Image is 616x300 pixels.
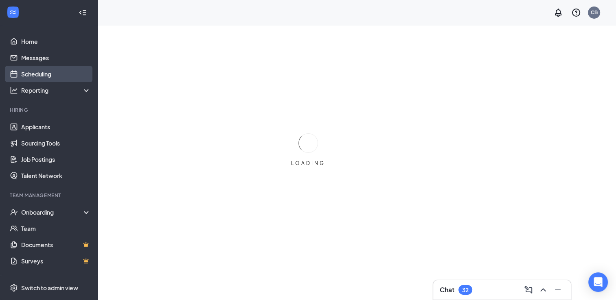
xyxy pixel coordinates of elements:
[21,33,91,50] a: Home
[21,86,91,94] div: Reporting
[9,8,17,16] svg: WorkstreamLogo
[522,283,535,296] button: ComposeMessage
[21,253,91,269] a: SurveysCrown
[21,220,91,237] a: Team
[538,285,548,295] svg: ChevronUp
[21,284,78,292] div: Switch to admin view
[21,208,84,216] div: Onboarding
[551,283,564,296] button: Minimize
[10,284,18,292] svg: Settings
[288,160,329,167] div: LOADING
[537,283,550,296] button: ChevronUp
[21,151,91,167] a: Job Postings
[10,86,18,94] svg: Analysis
[10,192,89,199] div: Team Management
[553,8,563,17] svg: Notifications
[10,107,89,113] div: Hiring
[21,135,91,151] a: Sourcing Tools
[21,237,91,253] a: DocumentsCrown
[21,66,91,82] a: Scheduling
[571,8,581,17] svg: QuestionInfo
[462,287,469,293] div: 32
[21,167,91,184] a: Talent Network
[524,285,533,295] svg: ComposeMessage
[21,50,91,66] a: Messages
[588,272,608,292] div: Open Intercom Messenger
[79,9,87,17] svg: Collapse
[553,285,563,295] svg: Minimize
[440,285,454,294] h3: Chat
[21,119,91,135] a: Applicants
[591,9,598,16] div: CB
[10,208,18,216] svg: UserCheck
